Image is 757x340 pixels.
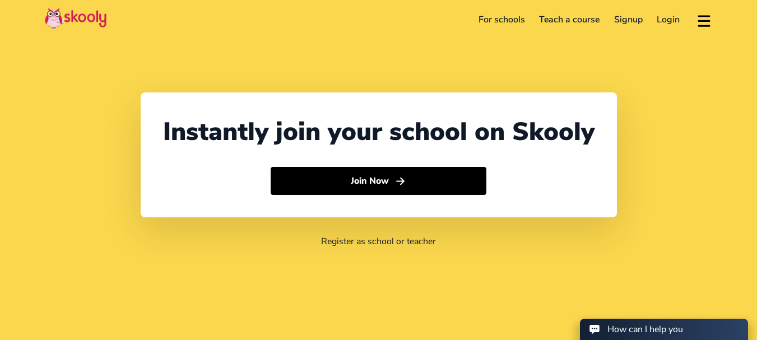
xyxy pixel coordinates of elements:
img: Skooly [45,7,106,29]
a: Signup [607,11,650,29]
a: For schools [471,11,532,29]
div: Instantly join your school on Skooly [163,115,595,149]
a: Teach a course [532,11,607,29]
a: Login [650,11,688,29]
ion-icon: arrow forward outline [394,175,406,187]
button: menu outline [696,11,712,29]
button: Join Nowarrow forward outline [271,167,486,195]
a: Register as school or teacher [321,235,436,248]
